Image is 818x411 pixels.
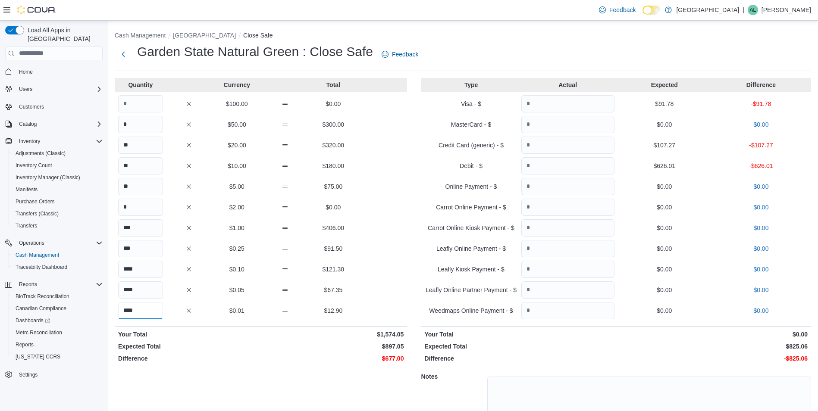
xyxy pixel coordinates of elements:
span: Canadian Compliance [16,305,66,312]
button: Users [2,83,106,95]
button: Next [115,46,132,63]
p: Expected Total [118,342,259,351]
span: Adjustments (Classic) [12,148,103,159]
p: $0.00 [618,120,711,129]
a: Purchase Orders [12,196,58,207]
a: Feedback [595,1,639,19]
p: $0.01 [214,306,259,315]
button: Users [16,84,36,94]
span: Customers [16,101,103,112]
span: Users [19,86,32,93]
p: Difference [424,354,614,363]
p: Quantity [118,81,163,89]
span: Transfers [16,222,37,229]
a: Dashboards [12,315,53,326]
input: Quantity [118,240,163,257]
button: Manifests [9,184,106,196]
span: Feedback [392,50,418,59]
p: Leafly Online Partner Payment - $ [424,286,517,294]
span: Customers [19,103,44,110]
button: Cash Management [9,249,106,261]
input: Quantity [118,178,163,195]
p: Visa - $ [424,100,517,108]
h5: Notes [421,368,486,385]
p: $300.00 [311,120,356,129]
input: Quantity [521,178,614,195]
p: $0.00 [618,265,711,274]
p: -$107.27 [715,141,808,149]
span: Inventory [19,138,40,145]
p: | [743,5,744,15]
span: Canadian Compliance [12,303,103,314]
button: Settings [2,368,106,380]
span: Transfers (Classic) [16,210,59,217]
button: Reports [2,278,106,290]
input: Quantity [521,281,614,299]
a: Inventory Count [12,160,56,171]
p: Total [311,81,356,89]
input: Quantity [521,261,614,278]
a: Settings [16,370,41,380]
span: Reports [12,339,103,350]
p: Type [424,81,517,89]
p: Your Total [118,330,259,339]
p: $0.00 [618,330,808,339]
span: Traceabilty Dashboard [16,264,67,271]
p: -$91.78 [715,100,808,108]
p: $0.00 [618,182,711,191]
button: Customers [2,100,106,113]
p: $897.05 [263,342,404,351]
span: Home [16,66,103,77]
p: $0.00 [715,244,808,253]
p: $0.00 [311,100,356,108]
button: Reports [16,279,41,290]
p: -$825.06 [618,354,808,363]
span: Reports [16,341,34,348]
a: Dashboards [9,314,106,327]
p: Difference [715,81,808,89]
p: $67.35 [311,286,356,294]
p: MasterCard - $ [424,120,517,129]
p: $50.00 [214,120,259,129]
input: Quantity [118,281,163,299]
p: Difference [118,354,259,363]
span: Catalog [19,121,37,128]
p: Expected Total [424,342,614,351]
p: $0.00 [618,203,711,212]
input: Quantity [118,302,163,319]
button: Operations [2,237,106,249]
a: Feedback [378,46,422,63]
a: Inventory Manager (Classic) [12,172,84,183]
input: Quantity [118,261,163,278]
span: Washington CCRS [12,352,103,362]
div: Ashley Lehman-Preine [748,5,758,15]
a: Reports [12,339,37,350]
button: [US_STATE] CCRS [9,351,106,363]
input: Quantity [521,302,614,319]
span: BioTrack Reconciliation [12,291,103,302]
span: Manifests [16,186,38,193]
p: $1.00 [214,224,259,232]
img: Cova [17,6,56,14]
button: Transfers [9,220,106,232]
a: BioTrack Reconciliation [12,291,73,302]
nav: Complex example [5,62,103,403]
p: $626.01 [618,162,711,170]
a: Cash Management [12,250,63,260]
button: [GEOGRAPHIC_DATA] [173,32,236,39]
p: $75.00 [311,182,356,191]
input: Quantity [521,219,614,237]
p: $0.00 [715,286,808,294]
button: Close Safe [243,32,273,39]
span: Manifests [12,184,103,195]
p: $91.50 [311,244,356,253]
a: Adjustments (Classic) [12,148,69,159]
input: Dark Mode [642,6,661,15]
p: $0.00 [618,286,711,294]
p: $1,574.05 [263,330,404,339]
p: $0.00 [618,244,711,253]
span: Inventory Count [16,162,52,169]
button: BioTrack Reconciliation [9,290,106,302]
button: Metrc Reconciliation [9,327,106,339]
p: Expected [618,81,711,89]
